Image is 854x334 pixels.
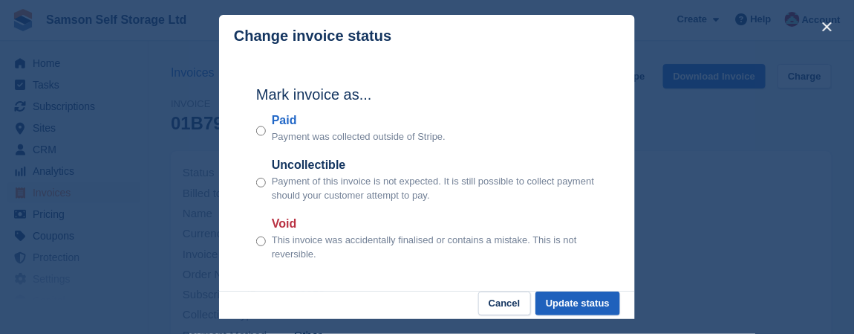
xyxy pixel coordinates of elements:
[272,156,598,174] label: Uncollectible
[272,112,446,129] label: Paid
[234,28,391,45] p: Change invoice status
[272,174,598,203] p: Payment of this invoice is not expected. It is still possible to collect payment should your cust...
[272,129,446,144] p: Payment was collected outside of Stripe.
[478,292,531,316] button: Cancel
[256,83,598,106] h2: Mark invoice as...
[272,215,598,233] label: Void
[535,292,620,316] button: Update status
[815,15,839,39] button: close
[272,233,598,262] p: This invoice was accidentally finalised or contains a mistake. This is not reversible.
